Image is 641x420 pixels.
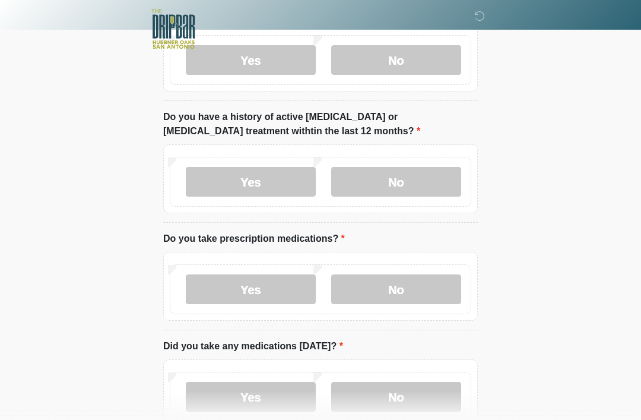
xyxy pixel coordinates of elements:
label: Did you take any medications [DATE]? [163,339,343,353]
img: The DRIPBaR - The Strand at Huebner Oaks Logo [151,9,195,49]
label: No [331,45,461,75]
label: Yes [186,274,316,304]
label: Do you take prescription medications? [163,232,345,246]
label: No [331,382,461,412]
label: No [331,274,461,304]
label: Do you have a history of active [MEDICAL_DATA] or [MEDICAL_DATA] treatment withtin the last 12 mo... [163,110,478,138]
label: Yes [186,382,316,412]
label: No [331,167,461,197]
label: Yes [186,167,316,197]
label: Yes [186,45,316,75]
